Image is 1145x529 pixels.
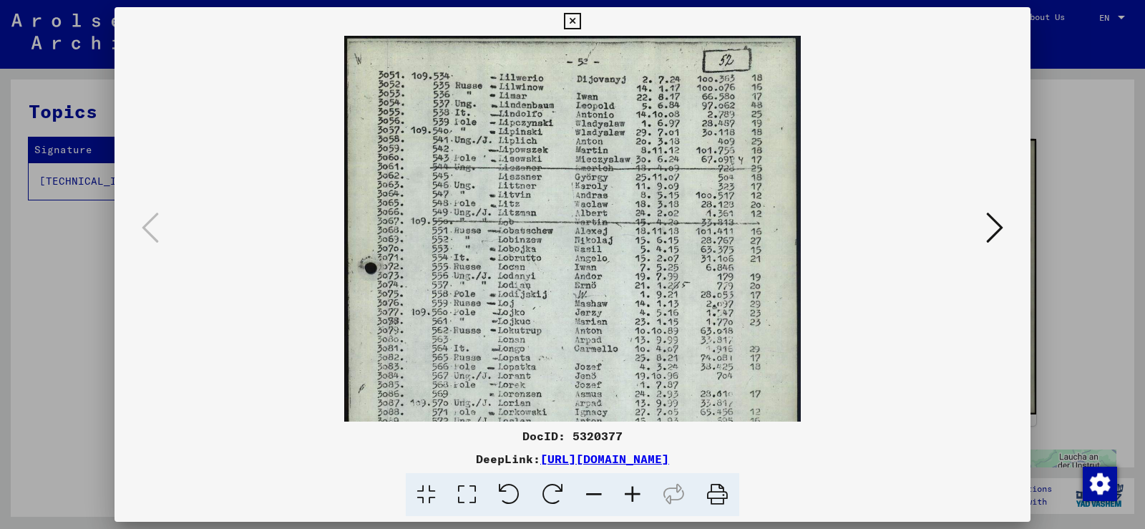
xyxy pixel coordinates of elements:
div: Change consent [1082,466,1116,500]
a: [URL][DOMAIN_NAME] [540,452,669,466]
div: DocID: 5320377 [114,427,1030,445]
img: Change consent [1083,467,1117,501]
div: DeepLink: [114,450,1030,467]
